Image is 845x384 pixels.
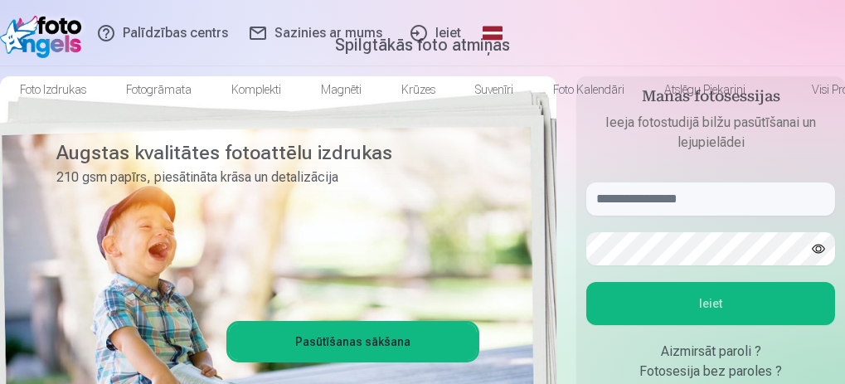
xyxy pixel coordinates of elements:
[586,282,835,325] button: Ieiet
[474,10,511,56] a: Global
[229,323,477,360] a: Pasūtīšanas sākšana
[533,66,644,113] a: Foto kalendāri
[644,66,765,113] a: Atslēgu piekariņi
[56,139,467,166] h3: Augstas kvalitātes fotoattēlu izdrukas
[381,66,455,113] a: Krūzes
[586,362,835,382] div: Fotosesija bez paroles ?
[106,66,211,113] a: Fotogrāmata
[301,66,381,113] a: Magnēti
[586,113,835,153] p: Ieeja fotostudijā bilžu pasūtīšanai un lejupielādei
[56,166,467,189] p: 210 gsm papīrs, piesātināta krāsa un detalizācija
[586,342,835,362] div: Aizmirsāt paroli ?
[211,66,301,113] a: Komplekti
[455,66,533,113] a: Suvenīri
